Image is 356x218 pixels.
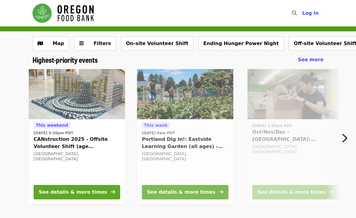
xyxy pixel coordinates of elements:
div: [GEOGRAPHIC_DATA], [GEOGRAPHIC_DATA] [252,144,339,154]
button: Ending Hunger Power Night [198,36,284,51]
i: chevron-right icon [341,132,347,144]
button: See details & more times [34,185,120,199]
button: Filters (0 selected) [74,36,116,51]
span: Log in [302,10,319,16]
button: Next item [336,130,356,147]
span: Oct/Nov/Dec - [GEOGRAPHIC_DATA]: Repack/Sort (age [DEMOGRAPHIC_DATA]+) [252,129,339,143]
i: sliders-h icon [79,41,84,46]
span: Portland Dig In!: Eastside Learning Garden (all ages) - Aug/Sept/Oct [142,136,229,150]
time: [DATE] 9am PDT [142,130,175,136]
span: Filters [94,41,111,46]
a: See details for "Portland Dig In!: Eastside Learning Garden (all ages) - Aug/Sept/Oct" [137,69,233,204]
span: CANstruction 2025 - Offsite Volunteer Shift (age [DEMOGRAPHIC_DATA]+) [34,136,120,150]
i: arrow-right icon [219,189,223,195]
span: This week [144,123,168,128]
img: Oct/Nov/Dec - Portland: Repack/Sort (age 8+) organized by Oregon Food Bank [247,69,344,120]
a: See more [298,56,324,63]
a: Highest-priority events [32,56,98,64]
button: See details & more times [142,185,229,199]
input: Search [300,6,305,20]
button: Log in [297,7,324,19]
a: See details for "CANstruction 2025 - Offsite Volunteer Shift (age 16+)" [29,69,125,204]
i: search icon [292,10,297,16]
span: Highest-priority events [32,54,98,65]
div: See details & more times [257,189,326,196]
div: See details & more times [147,189,215,196]
span: See more [298,57,324,62]
div: Highest-priority events [28,56,328,64]
button: Show map view [32,36,69,51]
img: Portland Dig In!: Eastside Learning Garden (all ages) - Aug/Sept/Oct organized by Oregon Food Bank [137,69,233,120]
img: CANstruction 2025 - Offsite Volunteer Shift (age 16+) organized by Oregon Food Bank [29,69,125,120]
time: [DATE] 1:30pm PDT [252,123,292,129]
img: Oregon Food Bank - Home [32,4,94,23]
i: map icon [38,41,43,46]
div: [GEOGRAPHIC_DATA], [GEOGRAPHIC_DATA] [34,151,120,162]
div: [GEOGRAPHIC_DATA], [GEOGRAPHIC_DATA] [142,151,229,162]
button: On-site Volunteer Shift [121,36,193,51]
a: See details for "Oct/Nov/Dec - Portland: Repack/Sort (age 8+)" [247,69,344,204]
div: See details & more times [39,189,107,196]
time: [DATE] 5:30pm PDT [34,130,73,136]
button: See details & more times [252,185,339,199]
span: This weekend [36,123,68,128]
span: Map [53,41,64,46]
i: arrow-right icon [111,189,115,195]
